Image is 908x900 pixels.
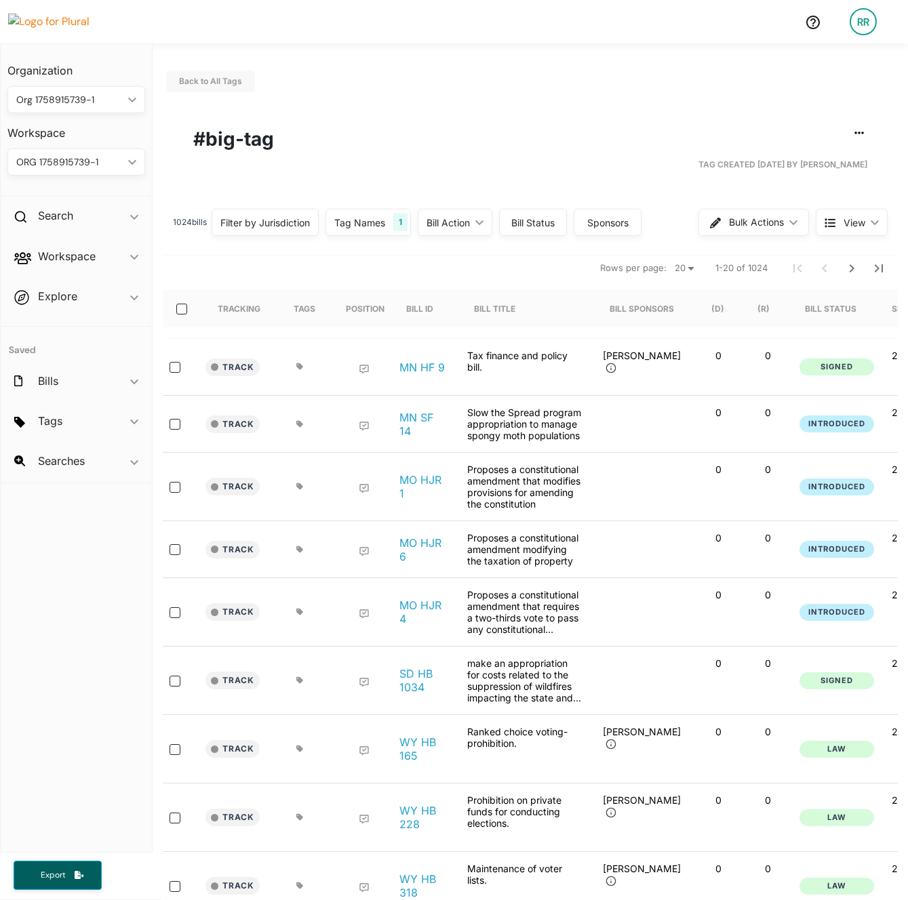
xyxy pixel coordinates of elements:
[811,255,838,282] button: Previous Page
[296,608,304,616] div: Add tags
[205,877,260,895] button: Track
[698,209,809,236] button: Bulk Actions
[399,667,446,694] a: SD HB 1034
[8,14,103,30] img: Logo for Plural
[359,882,370,893] div: Add Position Statement
[359,745,370,756] div: Add Position Statement
[346,304,384,314] div: Position
[800,478,874,495] button: Introduced
[399,598,446,626] a: MO HJR 4
[699,863,738,874] p: 0
[205,809,260,826] button: Track
[296,546,304,554] div: Add tags
[699,464,738,475] p: 0
[359,677,370,688] div: Add Position Statement
[729,218,784,227] span: Bulk Actions
[170,881,180,892] input: select-row-state-wy-2025-hb318
[399,411,446,438] a: MN SF 14
[218,289,260,327] div: Tracking
[359,364,370,375] div: Add Position Statement
[179,76,242,86] span: Back to All Tags
[800,741,874,758] button: Law
[294,304,315,314] div: Tags
[170,362,180,373] input: select-row-state-mn-2025s1-hf9
[749,863,787,874] p: 0
[176,304,187,314] input: select-all-rows
[839,3,888,41] a: RR
[170,813,180,823] input: select-row-state-wy-2025-hb228
[218,304,260,314] div: Tracking
[296,483,304,491] div: Add tags
[800,415,874,432] button: Introduced
[38,208,73,223] h2: Search
[38,373,58,388] h2: Bills
[610,304,674,314] div: Bill Sponsors
[800,541,874,558] button: Introduced
[749,532,787,544] p: 0
[399,872,446,899] a: WY HB 318
[359,483,370,494] div: Add Position Statement
[800,809,874,826] button: Law
[170,744,180,755] input: select-row-state-wy-2025-hb165
[205,740,260,758] button: Track
[296,420,304,428] div: Add tags
[600,262,667,275] span: Rows per page:
[800,878,874,895] button: Law
[205,541,260,558] button: Track
[749,726,787,737] p: 0
[359,609,370,619] div: Add Position Statement
[749,407,787,418] p: 0
[16,155,123,169] div: ORG 1758915739-1
[699,589,738,600] p: 0
[359,814,370,825] div: Add Position Statement
[399,735,446,762] a: WY HB 165
[296,676,304,684] div: Add tags
[711,304,724,314] div: (D)
[838,255,865,282] button: Next Page
[296,882,304,890] div: Add tags
[699,350,738,361] p: 0
[800,359,874,375] button: Signed
[427,216,470,230] div: Bill Action
[334,216,385,230] div: Tag Names
[170,607,180,618] input: select-row-state-mo-2025s2-hjr4
[399,473,446,500] a: MO HJR 1
[1,327,152,360] h4: Saved
[406,304,433,314] div: Bill ID
[38,413,62,428] h2: Tags
[603,794,681,806] span: [PERSON_NAME]
[205,603,260,621] button: Track
[699,726,738,737] p: 0
[346,289,384,327] div: Position
[715,262,768,275] span: 1-20 of 1024
[699,657,738,669] p: 0
[749,350,787,361] p: 0
[14,861,102,890] button: Export
[474,304,515,314] div: Bill Title
[749,589,787,600] p: 0
[699,794,738,806] p: 0
[205,672,260,689] button: Track
[603,726,681,737] span: [PERSON_NAME]
[205,415,260,433] button: Track
[699,532,738,544] p: 0
[296,813,304,821] div: Add tags
[699,407,738,418] p: 0
[359,546,370,557] div: Add Position Statement
[359,421,370,432] div: Add Position Statement
[173,217,207,227] span: 1024 bill s
[749,794,787,806] p: 0
[31,870,75,881] span: Export
[456,464,592,510] div: Proposes a constitutional amendment that modifies provisions for amending the constitution
[170,419,180,430] input: select-row-state-mn-2025s1-sf14
[850,8,877,35] div: RR
[757,304,770,314] div: (R)
[205,478,260,495] button: Track
[757,289,782,327] div: (R)
[220,216,310,230] div: Filter by Jurisdiction
[7,113,145,143] h3: Workspace
[170,676,180,687] input: select-row-state-sd-2025-hb1034
[456,657,592,703] div: make an appropriation for costs related to the suppression of wildfires impacting the state and t...
[749,464,787,475] p: 0
[193,125,867,153] h1: #big-tag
